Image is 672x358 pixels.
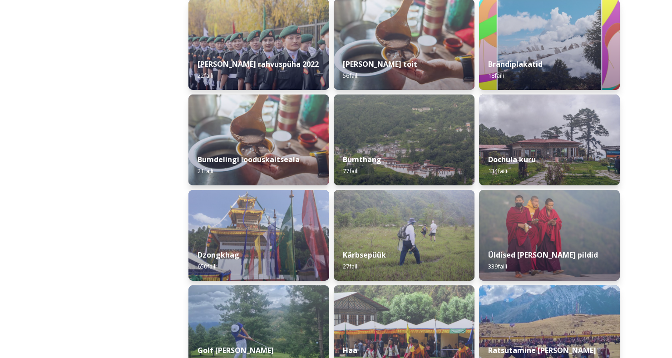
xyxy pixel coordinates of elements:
font: Golf [PERSON_NAME] [198,345,274,355]
font: 650 [198,262,207,270]
font: Üldised [PERSON_NAME] pildid [488,250,598,260]
font: faili [349,262,359,270]
img: MarcusWestbergBhutanHiRes-23.jpg [479,190,620,281]
font: Dzongkhag [198,250,239,260]
img: Bumthang%2520180723%2520by%2520Amp%2520Sripimanwat-20.jpg [334,94,474,185]
font: 134 [488,167,498,175]
font: 18 [488,71,494,80]
font: faili [494,71,504,80]
font: Ratsutamine [PERSON_NAME] [488,345,596,355]
font: faili [498,167,507,175]
font: faili [349,167,359,175]
font: [PERSON_NAME] rahvuspüha 2022 [198,59,319,69]
img: by%2520Ugyen%2520Wangchuk14.JPG [334,190,474,281]
font: Kärbsepüük [343,250,386,260]
font: faili [207,262,217,270]
font: 77 [343,167,349,175]
font: faili [204,167,213,175]
img: 2022-10-01%252011.41.43.jpg [479,94,620,185]
font: 27 [343,262,349,270]
font: Dochula kuru [488,154,536,164]
font: faili [349,71,359,80]
img: Bumdeling%2520090723%2520by%2520Amp%2520Sripimanwat-4%25202.jpg [188,94,329,185]
font: Bumthang [343,154,381,164]
font: 21 [198,167,204,175]
font: 56 [343,71,349,80]
font: faili [498,262,507,270]
font: Bumdelingi looduskaitseala [198,154,300,164]
font: Haa [343,345,357,355]
font: Brändiplakatid [488,59,543,69]
font: faili [204,71,213,80]
font: 339 [488,262,498,270]
img: Festival%2520Header.jpg [188,190,329,281]
font: 22 [198,71,204,80]
font: [PERSON_NAME] toit [343,59,417,69]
